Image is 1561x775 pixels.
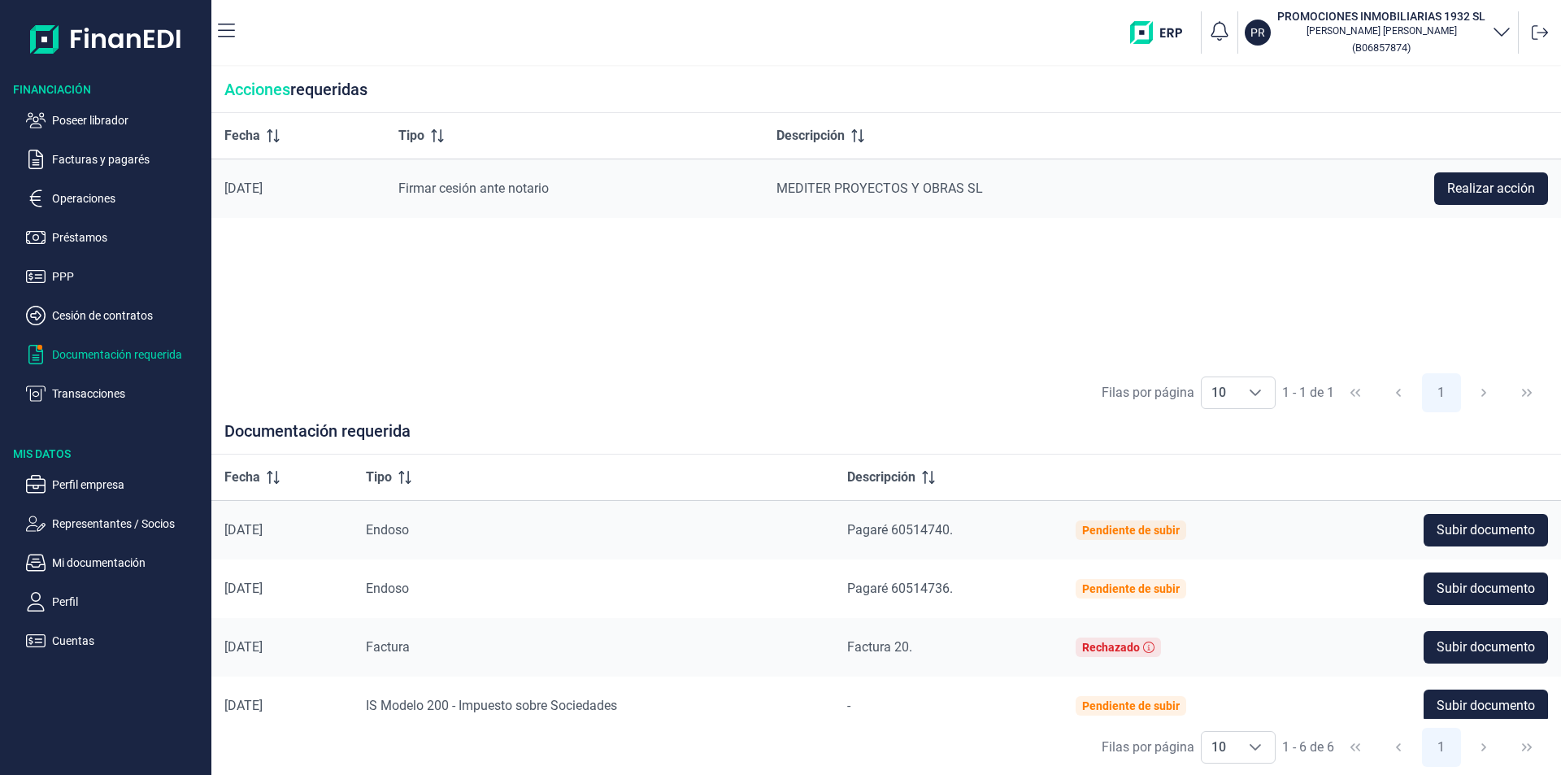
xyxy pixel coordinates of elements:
[224,468,260,487] span: Fecha
[398,126,424,146] span: Tipo
[1277,24,1485,37] p: [PERSON_NAME] [PERSON_NAME]
[52,514,205,533] p: Representantes / Socios
[1202,377,1236,408] span: 10
[30,13,182,65] img: Logo de aplicación
[26,228,205,247] button: Préstamos
[1424,514,1548,546] button: Subir documento
[1236,377,1275,408] div: Choose
[52,189,205,208] p: Operaciones
[1236,732,1275,763] div: Choose
[224,698,340,714] div: [DATE]
[1379,728,1418,767] button: Previous Page
[366,522,409,538] span: Endoso
[224,80,290,99] span: Acciones
[52,111,205,130] p: Poseer librador
[1130,21,1194,44] img: erp
[52,553,205,573] p: Mi documentación
[52,475,205,494] p: Perfil empresa
[1464,728,1503,767] button: Next Page
[52,267,205,286] p: PPP
[211,67,1561,113] div: requeridas
[1082,524,1180,537] div: Pendiente de subir
[847,639,912,655] span: Factura 20.
[52,384,205,403] p: Transacciones
[1352,41,1411,54] small: Copiar cif
[52,631,205,651] p: Cuentas
[1507,373,1546,412] button: Last Page
[26,150,205,169] button: Facturas y pagarés
[1250,24,1265,41] p: PR
[1082,582,1180,595] div: Pendiente de subir
[224,639,340,655] div: [DATE]
[398,181,549,196] span: Firmar cesión ante notario
[1437,520,1535,540] span: Subir documento
[1082,699,1180,712] div: Pendiente de subir
[776,126,845,146] span: Descripción
[1245,8,1511,57] button: PRPROMOCIONES INMOBILIARIAS 1932 SL[PERSON_NAME] [PERSON_NAME](B06857874)
[366,468,392,487] span: Tipo
[52,150,205,169] p: Facturas y pagarés
[366,698,617,713] span: IS Modelo 200 - Impuesto sobre Sociedades
[1424,573,1548,605] button: Subir documento
[847,468,915,487] span: Descripción
[1336,728,1375,767] button: First Page
[1282,386,1334,399] span: 1 - 1 de 1
[1277,8,1485,24] h3: PROMOCIONES INMOBILIARIAS 1932 SL
[1464,373,1503,412] button: Next Page
[366,581,409,596] span: Endoso
[1424,690,1548,722] button: Subir documento
[224,581,340,597] div: [DATE]
[26,384,205,403] button: Transacciones
[1437,638,1535,657] span: Subir documento
[26,306,205,325] button: Cesión de contratos
[847,581,953,596] span: Pagaré 60514736.
[1102,383,1194,403] div: Filas por página
[52,592,205,612] p: Perfil
[224,522,340,538] div: [DATE]
[26,592,205,612] button: Perfil
[1434,172,1548,205] button: Realizar acción
[26,514,205,533] button: Representantes / Socios
[224,126,260,146] span: Fecha
[26,631,205,651] button: Cuentas
[1447,179,1535,198] span: Realizar acción
[52,306,205,325] p: Cesión de contratos
[366,639,410,655] span: Factura
[1424,631,1548,664] button: Subir documento
[1437,579,1535,599] span: Subir documento
[52,228,205,247] p: Préstamos
[1437,696,1535,716] span: Subir documento
[26,345,205,364] button: Documentación requerida
[26,189,205,208] button: Operaciones
[776,181,983,196] span: MEDITER PROYECTOS Y OBRAS SL
[1336,373,1375,412] button: First Page
[1202,732,1236,763] span: 10
[1282,741,1334,754] span: 1 - 6 de 6
[26,267,205,286] button: PPP
[26,475,205,494] button: Perfil empresa
[1082,641,1140,654] div: Rechazado
[1102,738,1194,757] div: Filas por página
[26,553,205,573] button: Mi documentación
[847,522,953,538] span: Pagaré 60514740.
[1422,373,1461,412] button: Page 1
[1422,728,1461,767] button: Page 1
[224,181,372,197] div: [DATE]
[26,111,205,130] button: Poseer librador
[1379,373,1418,412] button: Previous Page
[847,698,850,713] span: -
[1507,728,1546,767] button: Last Page
[211,421,1561,455] div: Documentación requerida
[52,345,205,364] p: Documentación requerida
